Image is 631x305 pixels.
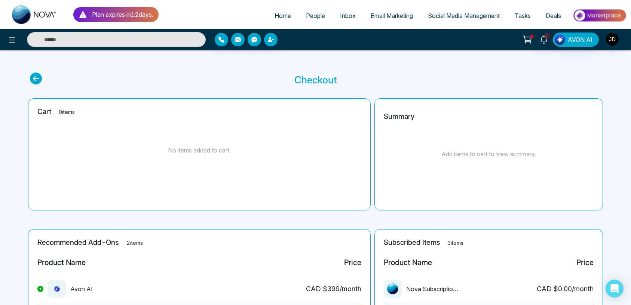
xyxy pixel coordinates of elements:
[576,257,594,268] div: Price
[275,12,291,19] span: Home
[384,257,432,268] div: Product Name
[37,280,93,298] div: Avon AI
[515,12,531,19] span: Tasks
[306,284,361,294] div: CAD $ 399 /month
[448,240,463,246] span: 3 items
[37,238,361,247] h2: Recommended Add-Ons
[538,9,569,23] a: Deals
[537,284,594,294] div: CAD $ 0.00/month
[12,5,57,24] img: Nova CRM Logo
[168,146,231,155] p: No items added to cart.
[333,9,363,23] a: Inbox
[363,9,420,23] a: Email Marketing
[387,283,398,295] img: missing
[572,7,627,24] img: Market-place.gif
[606,33,619,46] img: User Avatar
[298,9,333,23] a: People
[606,280,624,298] div: Open Intercom Messenger
[384,111,414,122] p: Summary
[37,257,86,268] div: Product Name
[371,12,413,19] span: Email Marketing
[126,240,143,246] span: 2 items
[507,9,538,23] a: Tasks
[406,284,459,293] p: Nova Subscription Fee
[59,109,75,115] span: 0 items
[92,10,153,19] p: Plan expires in 12 day s .
[428,12,500,19] span: Social Media Management
[568,35,592,44] span: AVON AI
[340,12,356,19] span: Inbox
[441,150,536,158] p: Add items to cart to view summary.
[267,9,298,23] a: Home
[544,33,551,39] span: 2
[51,283,62,295] img: missing
[306,12,325,19] span: People
[37,108,361,116] h2: Cart
[344,257,361,268] div: Price
[294,73,337,87] p: Checkout
[384,238,594,247] h2: Subscribed Items
[535,33,553,46] a: 2
[553,33,599,47] button: AVON AI
[546,12,561,19] span: Deals
[555,34,565,45] img: Lead Flow
[420,9,507,23] a: Social Media Management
